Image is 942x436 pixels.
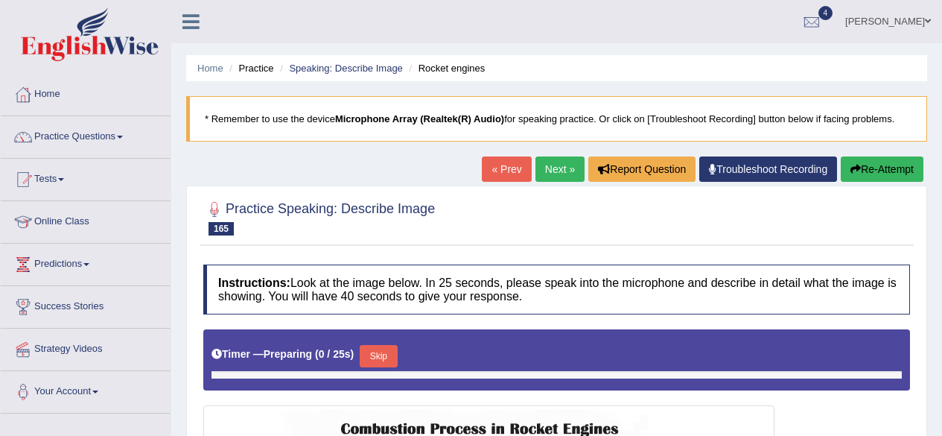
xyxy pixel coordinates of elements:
[360,345,397,367] button: Skip
[1,371,171,408] a: Your Account
[1,244,171,281] a: Predictions
[1,286,171,323] a: Success Stories
[186,96,927,142] blockquote: * Remember to use the device for speaking practice. Or click on [Troubleshoot Recording] button b...
[289,63,402,74] a: Speaking: Describe Image
[264,348,312,360] b: Preparing
[535,157,585,182] a: Next »
[405,61,485,75] li: Rocket engines
[218,277,290,289] b: Instructions:
[1,201,171,238] a: Online Class
[1,159,171,196] a: Tests
[841,157,923,182] button: Re-Attempt
[203,198,435,236] h2: Practice Speaking: Describe Image
[335,113,504,124] b: Microphone Array (Realtek(R) Audio)
[211,349,354,360] h5: Timer —
[209,222,234,236] span: 165
[1,329,171,366] a: Strategy Videos
[588,157,696,182] button: Report Question
[351,348,354,360] b: )
[319,348,351,360] b: 0 / 25s
[699,157,837,182] a: Troubleshoot Recording
[197,63,223,74] a: Home
[818,6,833,20] span: 4
[226,61,273,75] li: Practice
[482,157,531,182] a: « Prev
[315,348,319,360] b: (
[1,116,171,154] a: Practice Questions
[1,74,171,111] a: Home
[203,265,910,315] h4: Look at the image below. In 25 seconds, please speak into the microphone and describe in detail w...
